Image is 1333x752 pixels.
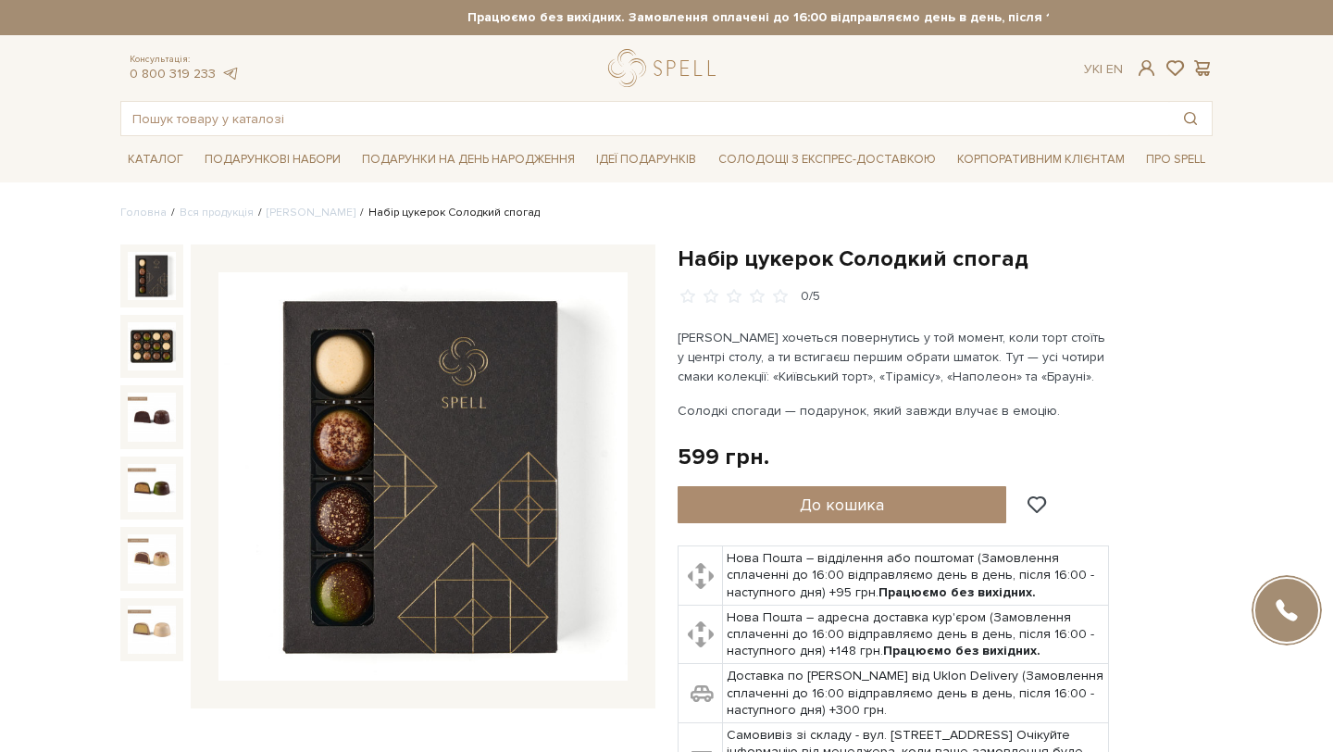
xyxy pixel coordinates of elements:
[678,443,769,471] div: 599 грн.
[711,144,943,175] a: Солодощі з експрес-доставкою
[883,643,1040,658] b: Працюємо без вихідних.
[1106,61,1123,77] a: En
[180,206,254,219] a: Вся продукція
[1169,102,1212,135] button: Пошук товару у каталозі
[120,145,191,174] span: Каталог
[130,66,216,81] a: 0 800 319 233
[197,145,348,174] span: Подарункові набори
[800,495,884,515] span: До кошика
[128,252,176,300] img: Набір цукерок Солодкий спогад
[1100,61,1103,77] span: |
[589,145,704,174] span: Ідеї подарунків
[878,584,1036,600] b: Працюємо без вихідних.
[950,144,1132,175] a: Корпоративним клієнтам
[121,102,1169,135] input: Пошук товару у каталозі
[801,288,820,306] div: 0/5
[1084,61,1123,78] div: Ук
[220,66,239,81] a: telegram
[723,546,1109,606] td: Нова Пошта – відділення або поштомат (Замовлення сплаченні до 16:00 відправляємо день в день, піс...
[1139,145,1213,174] span: Про Spell
[608,49,724,87] a: logo
[723,664,1109,723] td: Доставка по [PERSON_NAME] від Uklon Delivery (Замовлення сплаченні до 16:00 відправляємо день в д...
[218,272,628,682] img: Набір цукерок Солодкий спогад
[355,145,582,174] span: Подарунки на День народження
[128,393,176,441] img: Набір цукерок Солодкий спогад
[678,486,1006,523] button: До кошика
[267,206,355,219] a: [PERSON_NAME]
[723,605,1109,664] td: Нова Пошта – адресна доставка кур'єром (Замовлення сплаченні до 16:00 відправляємо день в день, п...
[678,244,1213,273] h1: Набір цукерок Солодкий спогад
[120,206,167,219] a: Головна
[128,534,176,583] img: Набір цукерок Солодкий спогад
[130,54,239,66] span: Консультація:
[678,328,1112,386] p: [PERSON_NAME] хочеться повернутись у той момент, коли торт стоїть у центрі столу, а ти встигаєш п...
[128,322,176,370] img: Набір цукерок Солодкий спогад
[128,606,176,654] img: Набір цукерок Солодкий спогад
[678,401,1112,420] p: Солодкі спогади — подарунок, який завжди влучає в емоцію.
[128,464,176,512] img: Набір цукерок Солодкий спогад
[355,205,540,221] li: Набір цукерок Солодкий спогад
